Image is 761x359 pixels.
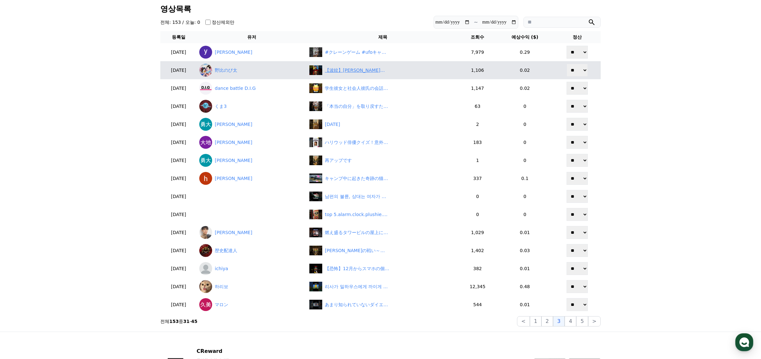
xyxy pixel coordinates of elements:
[199,298,212,311] img: マロン
[309,83,456,93] a: 学生彼女と社会人彼氏の会話#恋愛 #lineスカッと #カップル #彼氏 #彼女 学生彼女と社会人彼氏の会話#恋愛 #lineスカッと #カップル #彼氏 #彼女
[199,118,212,131] img: 松永勇大
[459,151,496,169] td: 1
[199,64,212,77] img: 野比のび太
[496,296,554,314] td: 0.01
[309,174,322,183] img: キャンプ中に起きた奇跡の猫救出劇！
[309,83,322,93] img: 学生彼女と社会人彼氏の会話#恋愛 #lineスカッと #カップル #彼氏 #彼女
[459,187,496,205] td: 0
[160,61,197,79] td: [DATE]
[459,205,496,223] td: 0
[309,282,456,291] a: undefined 리사가 밀하우스에게 까이게 된 이유
[459,133,496,151] td: 183
[496,133,554,151] td: 0
[199,226,212,239] img: Kouhei Mizukami
[160,278,197,296] td: [DATE]
[59,214,67,219] span: 대화
[325,193,389,200] div: 남편의 불륜, 상대는 여자가 아니라 남자였다 #충격실화 #탐정실화극
[309,47,322,57] img: #クレーンゲーム #ufoキャッチャー #shorts #short #shortvideo #shortsfeed #ROUND1 #ﾍﾞﾈｸｽ #クレゲ #フィギュア #ぬいぐるみ #ゲーム
[199,46,304,59] a: [PERSON_NAME]
[474,18,478,26] p: ~
[199,64,304,77] a: 野比のび太
[496,169,554,187] td: 0.1
[309,264,456,273] a: 【恐怖】12月からスマホの個人情報が勝手に抜き取られる法律が出る！？ #iphone #スマホ 【恐怖】12月からスマホの個人情報が勝手に抜き取られる法律が出る！？ #iphone #スマホ
[160,97,197,115] td: [DATE]
[309,65,322,75] img: 【波紋】プーチンがウクライナに領土割譲要求！「国際秩序崩壊」にネット騒然… #shorts
[309,101,456,111] a: 「本当の自分」を取り戻すためのランキングベスト3 #浄心 #怖い話 #スピリチュアル #雑学 #恋愛 #占い #今日から開運 「本当の自分」を取り戻すためのランキングベスト3 #浄心 #怖い話 ...
[325,175,389,182] div: キャンプ中に起きた奇跡の猫救出劇！
[496,31,554,43] th: 예상수익 ($)
[199,262,212,275] img: ichiya
[459,278,496,296] td: 12,345
[553,31,601,43] th: 정산
[199,262,304,275] a: ichiya
[309,119,322,129] img: 2025年8月10日
[199,280,304,293] a: 하리보
[212,19,234,25] label: 정산제외만
[565,316,576,326] button: 4
[160,5,601,13] h3: 영상목록
[309,101,322,111] img: 「本当の自分」を取り戻すためのランキングベスト3 #浄心 #怖い話 #スピリチュアル #雑学 #恋愛 #占い #今日から開運
[325,121,340,128] div: 2025年8月10日
[197,347,310,355] p: CReward
[199,100,304,113] a: くま3
[459,260,496,278] td: 382
[325,157,352,164] div: 再アップです
[325,247,389,254] div: 清洲城の戦い～信長の死後、覇権を巡る攻防～ 第3話「柴田勝家 vs 羽柴秀吉！火花散る清洲会議」 #織田信長 #明智光秀 #羽柴秀吉 #柴田勝家 #本能寺の変
[309,137,456,147] a: ハリウッド俳優クイズ！意外と咄嗟に出てこない？#shorts #ハリウッド #映画 ハリウッド俳優クイズ！意外と咄嗟に出てこない？#shorts #ハリウッド #映画
[160,115,197,133] td: [DATE]
[309,228,456,237] a: 燃え盛るタワービルの屋上に妊娠中の妻が取り残され・・・『劇場版TOKYO MER～走る緊急救命室～』 燃え盛るタワービルの屋上に妊娠中の妻が取り残され・・・『劇場版TOKYO MER～走る緊急救...
[325,49,389,56] div: #クレーンゲーム #ufoキャッチャー #shorts #short #shortvideo #shortsfeed #ROUND1 #ﾍﾞﾈｸｽ #クレゲ #フィギュア #ぬいぐるみ #ゲーム
[309,210,322,219] img: top 5.alarm.clock.plushie.ranking
[496,278,554,296] td: 0.48
[160,133,197,151] td: [DATE]
[553,316,565,326] button: 3
[309,300,456,309] a: あまり知られていないダイエット向け食材5選 あまり知られていないダイエット向け食材5選
[160,169,197,187] td: [DATE]
[530,316,541,326] button: 1
[160,205,197,223] td: [DATE]
[160,31,197,43] th: 등록일
[199,172,212,185] img: hiroshi gon
[160,260,197,278] td: [DATE]
[191,319,197,324] strong: 45
[309,192,322,201] img: 남편의 불륜, 상대는 여자가 아니라 남자였다 #충격실화 #탐정실화극
[169,319,179,324] strong: 153
[160,43,197,61] td: [DATE]
[160,223,197,241] td: [DATE]
[496,151,554,169] td: 0
[325,301,389,308] div: あまり知られていないダイエット向け食材5選
[309,282,322,291] img: undefined
[160,79,197,97] td: [DATE]
[309,300,322,309] img: あまり知られていないダイエット向け食材5選
[199,46,212,59] img: yuto kinugawa
[309,65,456,75] a: 【波紋】プーチンがウクライナに領土割譲要求！「国際秩序崩壊」にネット騒然… #shorts 【波紋】[PERSON_NAME]が[GEOGRAPHIC_DATA]に領土割譲要求！「国際秩序崩壊」...
[199,136,212,149] img: 高畠大地
[325,67,389,74] div: 【波紋】プーチンがウクライナに領土割譲要求！「国際秩序崩壊」にネット騒然… #shorts
[496,43,554,61] td: 0.29
[459,115,496,133] td: 2
[160,296,197,314] td: [DATE]
[160,151,197,169] td: [DATE]
[309,246,322,255] img: 清洲城の戦い～信長の死後、覇権を巡る攻防～ 第3話「柴田勝家 vs 羽柴秀吉！火花散る清洲会議」 #織田信長 #明智光秀 #羽柴秀吉 #柴田勝家 #本能寺の変
[199,82,304,95] a: dance battle D.I.G
[199,100,212,113] img: くま3
[309,246,456,255] a: 清洲城の戦い～信長の死後、覇権を巡る攻防～ 第3話「柴田勝家 vs 羽柴秀吉！火花散る清洲会議」 #織田信長 #明智光秀 #羽柴秀吉 #柴田勝家 #本能寺の変 [PERSON_NAME]の戦い～...
[42,204,83,220] a: 대화
[459,296,496,314] td: 544
[496,241,554,260] td: 0.03
[309,192,456,201] a: 남편의 불륜, 상대는 여자가 아니라 남자였다 #충격실화 #탐정실화극 남편의 불륜, 상대는 여자가 아니라 남자였다 #충격실화 #탐정실화극
[459,79,496,97] td: 1,147
[199,244,212,257] img: 歴史配達人
[325,103,389,110] div: 「本当の自分」を取り戻すためのランキングベスト3 #浄心 #怖い話 #スピリチュアル #雑学 #恋愛 #占い #今日から開運
[325,229,389,236] div: 燃え盛るタワービルの屋上に妊娠中の妻が取り残され・・・『劇場版TOKYO MER～走る緊急救命室～』
[325,265,389,272] div: 【恐怖】12月からスマホの個人情報が勝手に抜き取られる法律が出る！？ #iphone #スマホ
[160,241,197,260] td: [DATE]
[459,31,496,43] th: 조회수
[199,118,304,131] a: [PERSON_NAME]
[160,187,197,205] td: [DATE]
[307,31,459,43] th: 제목
[325,139,389,146] div: ハリウッド俳優クイズ！意外と咄嗟に出てこない？#shorts #ハリウッド #映画
[199,136,304,149] a: [PERSON_NAME]
[459,223,496,241] td: 1,029
[309,228,322,237] img: 燃え盛るタワービルの屋上に妊娠中の妻が取り残され・・・『劇場版TOKYO MER～走る緊急救命室～』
